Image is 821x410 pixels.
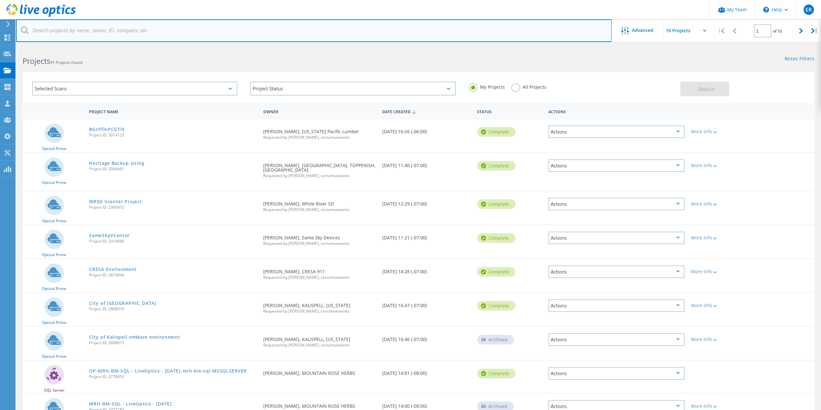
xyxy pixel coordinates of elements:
div: Actions [548,198,685,210]
span: Requested by [PERSON_NAME], ceriumnetworks [263,135,375,139]
div: [PERSON_NAME], KALISPELL, [US_STATE] [260,293,379,320]
div: More Info [691,404,748,408]
div: Actions [548,265,685,278]
div: | [808,19,821,42]
span: Project ID: 2960972 [89,205,257,209]
span: Project ID: 2778653 [89,375,257,379]
span: Advanced [632,28,653,33]
div: Status [474,105,545,117]
span: Optical Prime [42,253,66,257]
a: OP-MRH-BM-SQL - LiveOptics - [DATE]-mrh-bm-sql-MSSQLSERVER [89,369,247,373]
div: [DATE] 16:26 (-06:00) [379,119,474,140]
div: [DATE] 16:47 (-07:00) [379,293,474,314]
div: Complete [477,199,516,209]
span: Optical Prime [42,147,66,151]
div: Selected Scans [32,82,237,95]
span: Requested by [PERSON_NAME], ceriumnetworks [263,343,375,347]
div: Actions [548,333,685,346]
div: [DATE] 11:40 (-07:00) [379,153,474,174]
a: SameSkyVCenter [89,233,130,238]
div: Archived [477,335,514,345]
span: of 10 [773,28,782,34]
div: [DATE] 14:01 (-08:00) [379,361,474,382]
span: Requested by [PERSON_NAME], ceriumnetworks [263,275,375,279]
button: Search [680,82,729,96]
div: More Info [691,163,748,168]
span: Project ID: 2879846 [89,273,257,277]
div: Actions [548,232,685,244]
div: Complete [477,369,516,378]
label: All Projects [511,83,546,89]
div: [DATE] 14:28 (-07:00) [379,259,474,280]
div: Owner [260,105,379,117]
div: [DATE] 16:46 (-07:00) [379,327,474,348]
span: SQL Server [44,388,65,392]
div: Actions [548,299,685,312]
label: My Projects [469,83,505,89]
div: Complete [477,233,516,243]
div: More Info [691,202,748,206]
div: More Info [691,303,748,308]
a: MRH-BM-SQL - LiveOptics - [DATE] [89,402,172,406]
div: Complete [477,127,516,137]
a: WRSD Vcenter Project [89,199,142,204]
div: Date Created [379,105,474,117]
a: Live Optics Dashboard [6,14,76,18]
div: | [715,19,728,42]
div: Complete [477,301,516,311]
div: More Info [691,235,748,240]
span: Project ID: 2808916 [89,307,257,311]
span: 91 Projects Found [50,60,82,65]
span: Optical Prime [42,287,66,291]
div: Actions [545,105,688,117]
span: ER [806,7,812,12]
input: Search projects by name, owner, ID, company, etc [16,19,612,42]
div: [PERSON_NAME], Same Sky Devices [260,225,379,252]
div: Complete [477,161,516,171]
div: Project Name [86,105,260,117]
a: City of [GEOGRAPHIC_DATA] [89,301,156,305]
div: Complete [477,267,516,277]
svg: \n [763,7,769,13]
span: Optical Prime [42,321,66,325]
span: Project ID: 3014123 [89,133,257,137]
div: Actions [548,159,685,172]
div: [PERSON_NAME], White River SD [260,191,379,218]
div: [PERSON_NAME], CRESA 911 [260,259,379,286]
span: Optical Prime [42,355,66,358]
span: Project ID: 2994681 [89,167,257,171]
a: Reset Filters [785,56,815,62]
div: [PERSON_NAME], KALISPELL, [US_STATE] [260,327,379,354]
div: More Info [691,129,748,134]
div: [PERSON_NAME], MOUNTAIN ROSE HERBS [260,361,379,382]
span: Requested by [PERSON_NAME], ceriumnetworks [263,242,375,245]
span: Requested by [PERSON_NAME], ceriumnetworks [263,208,375,212]
div: Actions [548,367,685,380]
a: City of Kalispell vmWare environment [89,335,180,339]
span: Project ID: 2808915 [89,341,257,345]
span: Optical Prime [42,219,66,223]
span: Requested by [PERSON_NAME], ceriumnetworks [263,309,375,313]
div: [PERSON_NAME], [GEOGRAPHIC_DATA], TOPPENISH, [GEOGRAPHIC_DATA] [260,153,379,184]
div: Actions [548,125,685,138]
a: CRESA Envrionment [89,267,136,272]
div: Project Status [250,82,456,95]
div: [DATE] 12:29 (-07:00) [379,191,474,213]
div: [PERSON_NAME], [US_STATE] Pacific Lumber [260,119,379,146]
div: [DATE] 11:21 (-07:00) [379,225,474,246]
a: BGriffinPCGTi9 [89,127,125,132]
div: More Info [691,337,748,342]
b: Projects [23,56,50,66]
span: Requested by [PERSON_NAME], ceriumnetworks [263,174,375,178]
div: More Info [691,269,748,274]
span: Optical Prime [42,181,66,185]
span: Search [698,85,715,93]
a: Heritage Backup sizing [89,161,144,165]
span: Project ID: 2910086 [89,239,257,243]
